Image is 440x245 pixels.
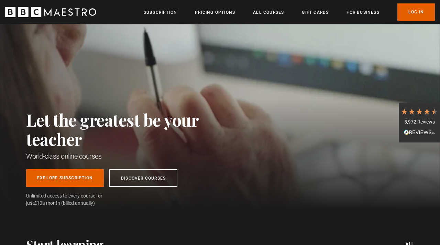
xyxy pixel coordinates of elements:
[5,7,96,17] svg: BBC Maestro
[399,103,440,142] div: 5,972 ReviewsRead All Reviews
[26,169,104,187] a: Explore Subscription
[144,3,435,21] nav: Primary
[109,169,177,187] a: Discover Courses
[400,108,438,115] div: 4.7 Stars
[302,9,329,16] a: Gift Cards
[26,192,119,207] span: Unlimited access to every course for just a month (billed annually)
[400,119,438,126] div: 5,972 Reviews
[195,9,235,16] a: Pricing Options
[253,9,284,16] a: All Courses
[34,200,42,206] span: £10
[400,129,438,137] div: Read All Reviews
[26,151,229,161] h1: World-class online courses
[404,130,435,135] img: REVIEWS.io
[26,110,229,149] h2: Let the greatest be your teacher
[346,9,379,16] a: For business
[397,3,435,21] a: Log In
[144,9,177,16] a: Subscription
